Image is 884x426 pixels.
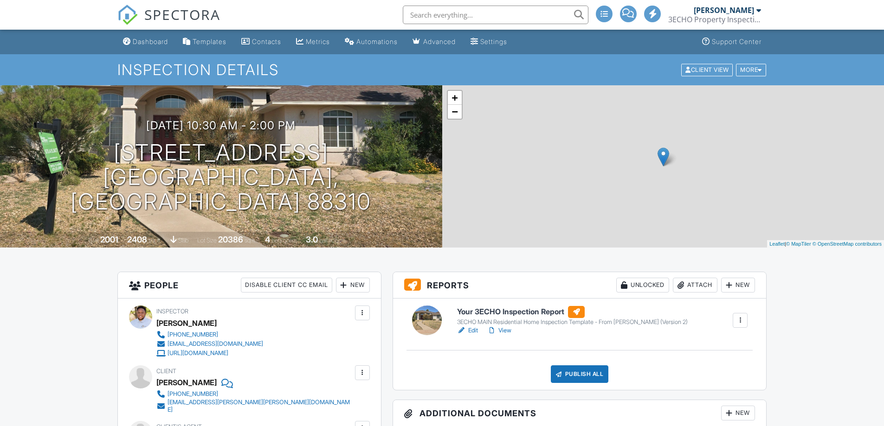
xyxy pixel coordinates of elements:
[156,308,188,315] span: Inspector
[178,237,188,244] span: slab
[197,237,217,244] span: Lot Size
[119,33,172,51] a: Dashboard
[168,350,228,357] div: [URL][DOMAIN_NAME]
[156,316,217,330] div: [PERSON_NAME]
[616,278,669,292] div: Unlocked
[668,15,761,24] div: 3ECHO Property Inspections
[179,33,230,51] a: Templates
[457,306,688,326] a: Your 3ECHO Inspection Report 3ECHO MAIN Residential Home Inspection Template - From [PERSON_NAME]...
[480,38,507,45] div: Settings
[117,5,138,25] img: The Best Home Inspection Software - Spectora
[156,349,263,358] a: [URL][DOMAIN_NAME]
[144,5,220,24] span: SPECTORA
[306,235,318,244] div: 3.0
[786,241,811,247] a: © MapTiler
[117,62,767,78] h1: Inspection Details
[423,38,456,45] div: Advanced
[721,278,755,292] div: New
[271,237,297,244] span: bedrooms
[341,33,401,51] a: Automations (Basic)
[100,235,118,244] div: 2001
[118,272,381,299] h3: People
[698,33,765,51] a: Support Center
[156,330,263,339] a: [PHONE_NUMBER]
[673,278,717,292] div: Attach
[680,66,735,73] a: Client View
[15,140,427,214] h1: [STREET_ADDRESS] [GEOGRAPHIC_DATA], [GEOGRAPHIC_DATA] 88310
[448,91,462,105] a: Zoom in
[168,399,353,413] div: [EMAIL_ADDRESS][PERSON_NAME][PERSON_NAME][DOMAIN_NAME]
[156,368,176,375] span: Client
[168,390,218,398] div: [PHONE_NUMBER]
[306,38,330,45] div: Metrics
[457,318,688,326] div: 3ECHO MAIN Residential Home Inspection Template - From [PERSON_NAME] (Version 2)
[457,306,688,318] h6: Your 3ECHO Inspection Report
[393,272,767,299] h3: Reports
[721,406,755,420] div: New
[168,331,218,338] div: [PHONE_NUMBER]
[448,105,462,119] a: Zoom out
[133,38,168,45] div: Dashboard
[218,235,243,244] div: 20386
[712,38,761,45] div: Support Center
[694,6,754,15] div: [PERSON_NAME]
[409,33,459,51] a: Advanced
[467,33,511,51] a: Settings
[336,278,370,292] div: New
[156,339,263,349] a: [EMAIL_ADDRESS][DOMAIN_NAME]
[356,38,398,45] div: Automations
[769,241,785,247] a: Leaflet
[156,375,217,389] div: [PERSON_NAME]
[252,38,281,45] div: Contacts
[127,235,147,244] div: 2408
[681,64,733,76] div: Client View
[148,237,161,244] span: sq. ft.
[168,340,263,348] div: [EMAIL_ADDRESS][DOMAIN_NAME]
[403,6,588,24] input: Search everything...
[319,237,346,244] span: bathrooms
[156,389,353,399] a: [PHONE_NUMBER]
[487,326,511,335] a: View
[241,278,332,292] div: Disable Client CC Email
[245,237,256,244] span: sq.ft.
[193,38,226,45] div: Templates
[146,119,296,132] h3: [DATE] 10:30 am - 2:00 pm
[767,240,884,248] div: |
[117,13,220,32] a: SPECTORA
[292,33,334,51] a: Metrics
[89,237,99,244] span: Built
[156,399,353,413] a: [EMAIL_ADDRESS][PERSON_NAME][PERSON_NAME][DOMAIN_NAME]
[551,365,609,383] div: Publish All
[457,326,478,335] a: Edit
[238,33,285,51] a: Contacts
[736,64,766,76] div: More
[813,241,882,247] a: © OpenStreetMap contributors
[265,235,270,244] div: 4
